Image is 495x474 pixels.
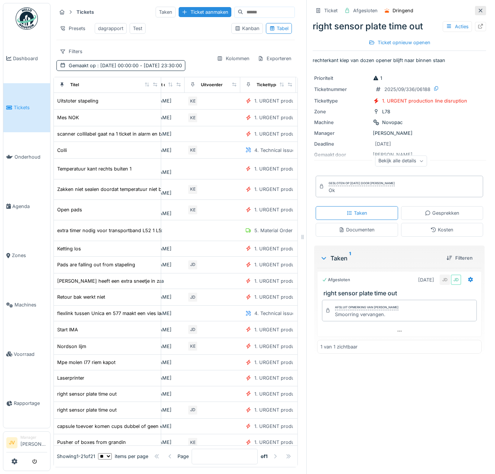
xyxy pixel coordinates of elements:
div: 1. URGENT production line disruption [254,277,339,285]
span: Onderhoud [14,153,47,160]
div: 1. URGENT production line disruption [254,97,339,104]
div: Ketting los [57,245,81,252]
strong: of 1 [261,453,268,460]
div: KE [188,96,198,106]
span: Tickets [14,104,47,111]
div: Presets [56,23,89,34]
div: Afgesloten [322,277,350,283]
span: Machines [14,301,47,308]
span: Rapportage [14,400,47,407]
a: Dashboard [3,34,50,83]
div: KE [188,205,198,215]
div: 1 van 1 zichtbaar [320,343,358,350]
li: [PERSON_NAME] [20,435,47,451]
span: Dashboard [13,55,47,62]
div: Kolommen [214,53,253,64]
div: 1. URGENT production line disruption [254,326,339,333]
div: [DATE] [418,276,434,283]
a: Voorraad [3,329,50,379]
span: Voorraad [14,351,47,358]
a: Zones [3,231,50,280]
a: Tickets [3,83,50,133]
div: Zakken niet sealen doordat temperatuur niet binnen komt [57,186,187,193]
div: JD [188,260,198,270]
div: Temperatuur kant rechts buiten 1 [57,165,131,172]
div: Smoorring vervangen. [335,311,398,318]
div: KE [188,145,198,155]
div: Gesloten op [DATE] door [PERSON_NAME] [329,181,395,186]
a: Rapportage [3,379,50,428]
div: Uitvoerder [201,82,222,88]
div: Ticketnummer [314,86,370,93]
span: Agenda [12,203,47,210]
div: KE [188,341,198,351]
div: 1. URGENT production line disruption [254,130,339,137]
div: Mpe molen l77 riem kapot [57,359,115,366]
div: Novopac [382,119,403,126]
div: 2025/09/336/06188 [384,86,430,93]
div: Machine [314,119,370,126]
div: Tabel [269,25,289,32]
div: Showing 1 - 21 of 21 [57,453,95,460]
div: [PERSON_NAME] [314,130,485,137]
div: Mes NOK [57,114,79,121]
div: KE [188,437,198,448]
a: Onderhoud [3,132,50,182]
div: Tickettype [314,97,370,104]
div: Afsluit opmerking van [PERSON_NAME] [335,305,398,310]
div: [DATE] [375,140,391,147]
div: scanner collilabel gaat na 1 ticket in alarm en band stopt [57,130,183,137]
div: Colli [57,147,67,154]
a: JV Manager[PERSON_NAME] [6,435,47,452]
div: JD [188,292,198,302]
div: 1. URGENT production line disruption [254,374,339,382]
div: Taken [156,7,176,17]
div: 1. URGENT production line disruption [254,390,339,397]
div: 1. URGENT production line disruption [254,359,339,366]
div: right sensor plate time out [57,406,117,413]
div: JD [440,275,450,285]
div: Deadline [314,140,370,147]
div: KE [188,184,198,195]
span: Zones [12,252,47,259]
div: Bekijk alle details [375,156,427,166]
div: 1. URGENT production line disruption [254,206,339,213]
div: JD [188,324,198,335]
a: Agenda [3,182,50,231]
div: flexlink tussen Unica en 577 maakt een vies lawaai [57,310,171,317]
div: 1. URGENT production line disruption [254,343,339,350]
div: capsule toevoer komen cups dubbel of geen cups in mal [57,423,186,430]
div: Exporteren [254,53,295,64]
div: Ticket opnieuw openen [366,38,433,48]
div: Afgesloten [353,7,378,14]
div: 1. URGENT production line disruption [254,293,339,301]
div: Filters [56,46,86,57]
div: 1. URGENT production line disruption [254,406,339,413]
div: 1. URGENT production line disruption [254,261,339,268]
div: Dringend [393,7,413,14]
div: Pusher of boxes from grandin [57,439,126,446]
div: KE [188,113,198,123]
div: Test [133,25,142,32]
div: Ticket [324,7,338,14]
div: Taken [346,210,367,217]
div: [PERSON_NAME] heeft een extra sneetje in zak [57,277,165,285]
div: 1. URGENT production line disruption [382,97,467,104]
div: 1. URGENT production line disruption [254,165,339,172]
p: rechterkant klep van dozen opener blijft naar binnen staan [313,57,486,64]
div: dagrapport [98,25,123,32]
a: Machines [3,280,50,329]
div: 1. URGENT production line disruption [254,439,339,446]
div: 4. Technical issue [254,147,295,154]
div: Titel [70,82,79,88]
h3: right sensor plate time out [323,290,478,297]
div: right sensor plate time out [57,390,117,397]
div: Nordson lijm [57,343,86,350]
li: JV [6,437,17,448]
div: 4. Technical issue [254,310,295,317]
div: Laserprinter [57,374,84,382]
strong: Tickets [74,9,97,16]
div: Pads are falling out from stapeling [57,261,135,268]
div: Tickettype [257,82,279,88]
div: Uitstoter stapeling [57,97,98,104]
